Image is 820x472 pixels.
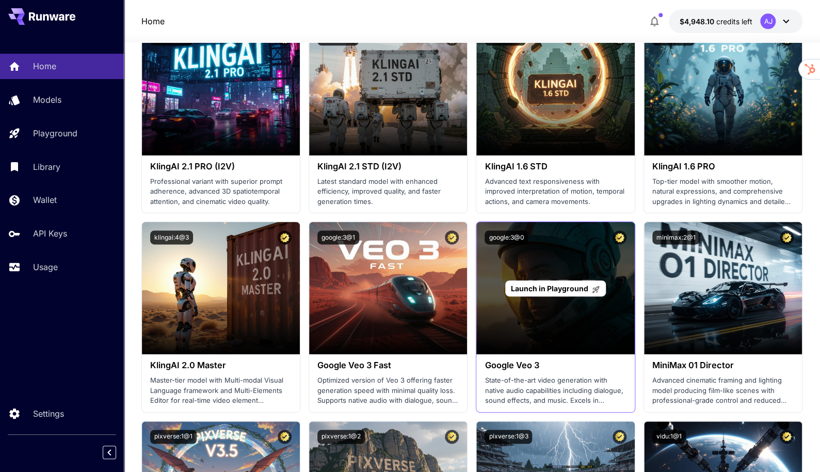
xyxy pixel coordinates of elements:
button: google:3@1 [317,230,359,244]
h3: KlingAI 2.1 PRO (I2V) [150,162,292,171]
p: Settings [33,407,64,420]
button: Certified Model – Vetted for best performance and includes a commercial license. [613,230,626,244]
button: Certified Model – Vetted for best performance and includes a commercial license. [278,430,292,444]
p: Master-tier model with Multi-modal Visual Language framework and Multi-Elements Editor for real-t... [150,375,292,406]
a: Launch in Playground [505,280,606,296]
p: Usage [33,261,58,273]
div: Collapse sidebar [110,443,124,462]
p: Professional variant with superior prompt adherence, advanced 3D spatiotemporal attention, and ci... [150,177,292,207]
button: Certified Model – Vetted for best performance and includes a commercial license. [780,430,794,444]
button: Certified Model – Vetted for best performance and includes a commercial license. [780,230,794,244]
button: Certified Model – Vetted for best performance and includes a commercial license. [445,230,459,244]
span: $4,948.10 [679,17,716,26]
button: Certified Model – Vetted for best performance and includes a commercial license. [445,430,459,444]
h3: KlingAI 1.6 PRO [652,162,794,171]
nav: breadcrumb [141,15,165,27]
p: Optimized version of Veo 3 offering faster generation speed with minimal quality loss. Supports n... [317,375,459,406]
p: Advanced text responsiveness with improved interpretation of motion, temporal actions, and camera... [485,177,626,207]
p: Top-tier model with smoother motion, natural expressions, and comprehensive upgrades in lighting ... [652,177,794,207]
button: google:3@0 [485,230,528,244]
h3: KlingAI 2.0 Master [150,360,292,370]
p: State-of-the-art video generation with native audio capabilities including dialogue, sound effect... [485,375,626,406]
button: pixverse:1@1 [150,430,197,444]
img: alt [309,23,467,155]
button: vidu:1@1 [652,430,686,444]
span: credits left [716,17,752,26]
h3: MiniMax 01 Director [652,360,794,370]
h3: Google Veo 3 Fast [317,360,459,370]
button: klingai:4@3 [150,230,193,244]
button: pixverse:1@2 [317,430,365,444]
a: Home [141,15,165,27]
button: Collapse sidebar [103,446,116,459]
p: Playground [33,127,77,139]
h3: KlingAI 1.6 STD [485,162,626,171]
p: Wallet [33,194,57,206]
button: Certified Model – Vetted for best performance and includes a commercial license. [278,230,292,244]
div: AJ [760,13,776,29]
p: Home [33,60,56,72]
p: Advanced cinematic framing and lighting model producing film-like scenes with professional-grade ... [652,375,794,406]
button: pixverse:1@3 [485,430,532,444]
p: Library [33,161,60,173]
img: alt [644,222,802,354]
button: $4,948.1049AJ [669,9,802,33]
button: Certified Model – Vetted for best performance and includes a commercial license. [613,430,626,444]
span: Launch in Playground [511,284,588,293]
img: alt [309,222,467,354]
img: alt [142,222,300,354]
img: alt [476,23,634,155]
p: Models [33,93,61,106]
p: Latest standard model with enhanced efficiency, improved quality, and faster generation times. [317,177,459,207]
p: API Keys [33,227,67,240]
h3: KlingAI 2.1 STD (I2V) [317,162,459,171]
div: $4,948.1049 [679,16,752,27]
h3: Google Veo 3 [485,360,626,370]
img: alt [644,23,802,155]
img: alt [142,23,300,155]
button: minimax:2@1 [652,230,700,244]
